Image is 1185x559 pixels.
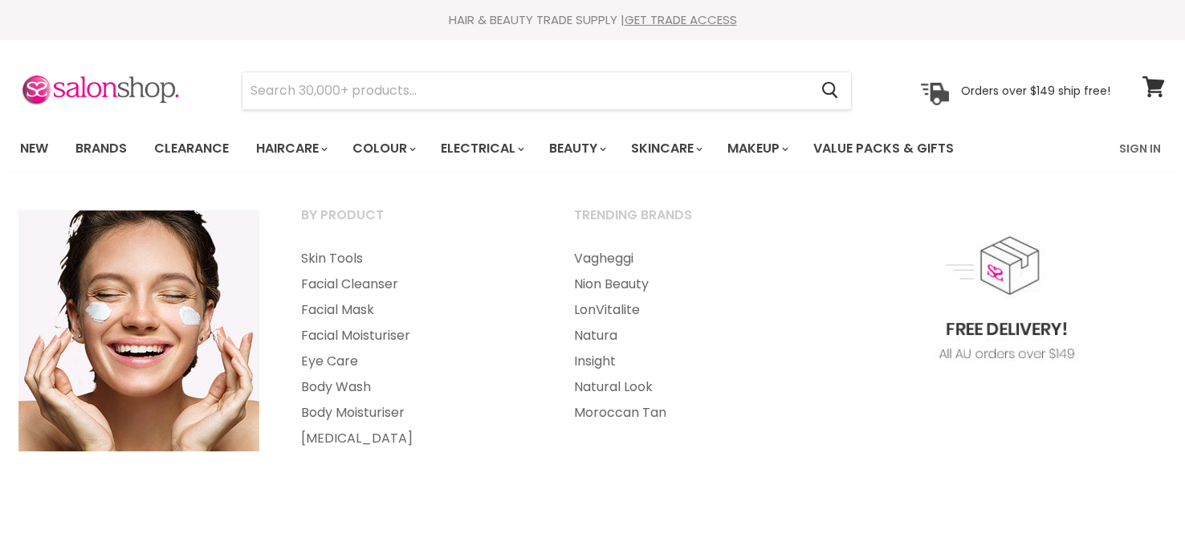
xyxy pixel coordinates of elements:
[429,132,534,165] a: Electrical
[281,202,551,243] a: By Product
[281,400,551,426] a: Body Moisturiser
[281,246,551,451] ul: Main menu
[1110,132,1171,165] a: Sign In
[554,271,824,297] a: Nion Beauty
[715,132,798,165] a: Makeup
[281,297,551,323] a: Facial Mask
[281,246,551,271] a: Skin Tools
[281,323,551,349] a: Facial Moisturiser
[8,125,1038,172] ul: Main menu
[244,132,337,165] a: Haircare
[554,323,824,349] a: Natura
[961,83,1110,97] p: Orders over $149 ship free!
[142,132,241,165] a: Clearance
[808,72,851,109] button: Search
[242,72,808,109] input: Search
[554,297,824,323] a: LonVitalite
[554,202,824,243] a: Trending Brands
[537,132,616,165] a: Beauty
[554,246,824,271] a: Vagheggi
[281,426,551,451] a: [MEDICAL_DATA]
[281,271,551,297] a: Facial Cleanser
[63,132,139,165] a: Brands
[554,349,824,374] a: Insight
[242,71,852,110] form: Product
[281,374,551,400] a: Body Wash
[619,132,712,165] a: Skincare
[625,11,737,28] a: GET TRADE ACCESS
[340,132,426,165] a: Colour
[8,132,60,165] a: New
[281,349,551,374] a: Eye Care
[554,374,824,400] a: Natural Look
[554,246,824,426] ul: Main menu
[801,132,966,165] a: Value Packs & Gifts
[554,400,824,426] a: Moroccan Tan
